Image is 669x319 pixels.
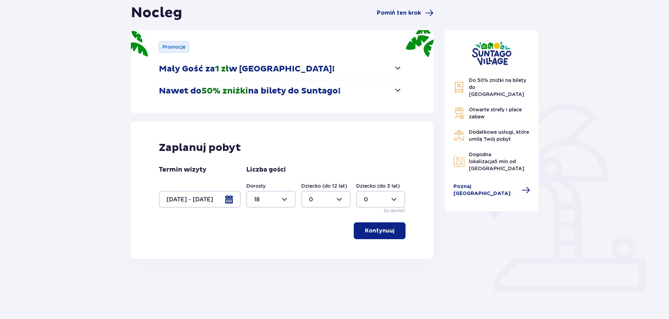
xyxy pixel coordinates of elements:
span: Pomiń ten krok [377,9,421,17]
button: Mały Gość za1 złw [GEOGRAPHIC_DATA]! [159,58,402,80]
img: Grill Icon [453,108,465,119]
a: Pomiń ten krok [377,9,434,17]
span: Dodatkowe usługi, które umilą Twój pobyt [469,129,529,142]
p: Kontynuuj [365,227,394,235]
p: Mały Gość za w [GEOGRAPHIC_DATA]! [159,64,334,74]
span: Do 50% zniżki na bilety do [GEOGRAPHIC_DATA] [469,77,526,97]
p: Za darmo! [383,208,405,214]
p: Promocje [162,43,185,50]
a: Poznaj [GEOGRAPHIC_DATA] [453,183,530,197]
label: Dziecko (do 3 lat) [356,182,400,189]
img: Map Icon [453,156,465,167]
button: Nawet do50% zniżkina bilety do Suntago! [159,80,402,102]
p: Termin wizyty [159,166,206,174]
span: Dogodna lokalizacja od [GEOGRAPHIC_DATA] [469,152,524,171]
p: Nawet do na bilety do Suntago! [159,86,340,96]
span: Poznaj [GEOGRAPHIC_DATA] [453,183,518,197]
label: Dorosły [246,182,266,189]
h1: Nocleg [131,4,182,22]
span: 5 min. [494,159,509,164]
img: Restaurant Icon [453,130,465,141]
span: 50% zniżki [202,86,248,96]
span: Otwarte strefy i place zabaw [469,107,522,119]
p: Zaplanuj pobyt [159,141,241,154]
button: Kontynuuj [354,222,406,239]
p: Liczba gości [246,166,286,174]
img: Suntago Village [472,41,512,65]
span: 1 zł [215,64,229,74]
label: Dziecko (do 12 lat) [301,182,347,189]
img: Discount Icon [453,82,465,93]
